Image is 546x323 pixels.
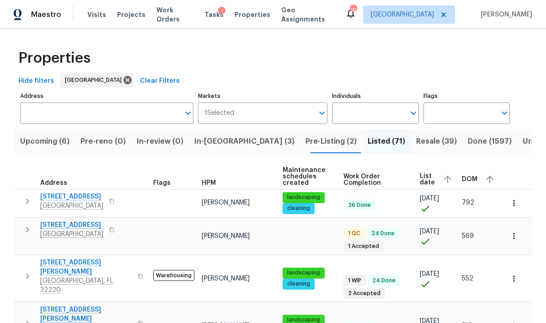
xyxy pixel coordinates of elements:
[420,173,435,186] span: List date
[462,233,474,239] span: 569
[136,73,183,90] button: Clear Filters
[305,135,357,148] span: Pre-Listing (2)
[15,73,58,90] button: Hide filters
[156,5,193,24] span: Work Orders
[20,93,193,99] label: Address
[368,135,405,148] span: Listed (71)
[235,10,270,19] span: Properties
[462,176,477,183] span: DOM
[18,54,91,63] span: Properties
[153,180,171,186] span: Flags
[344,290,384,297] span: 2 Accepted
[344,242,383,250] span: 1 Accepted
[202,199,250,206] span: [PERSON_NAME]
[140,75,180,87] span: Clear Filters
[350,5,356,15] div: 18
[283,167,328,186] span: Maintenance schedules created
[284,205,314,212] span: cleaning
[344,230,364,237] span: 1 QC
[202,180,216,186] span: HPM
[477,10,532,19] span: [PERSON_NAME]
[420,228,439,235] span: [DATE]
[344,277,365,285] span: 1 WIP
[65,75,125,85] span: [GEOGRAPHIC_DATA]
[420,195,439,202] span: [DATE]
[18,75,54,87] span: Hide filters
[137,135,183,148] span: In-review (0)
[218,7,225,16] div: 1
[332,93,418,99] label: Individuals
[284,269,324,277] span: landscaping
[60,73,134,87] div: [GEOGRAPHIC_DATA]
[343,173,404,186] span: Work Order Completion
[420,271,439,277] span: [DATE]
[344,201,375,209] span: 26 Done
[369,277,399,285] span: 24 Done
[117,10,145,19] span: Projects
[284,280,314,288] span: cleaning
[281,5,334,24] span: Geo Assignments
[423,93,510,99] label: Flags
[368,230,398,237] span: 24 Done
[202,233,250,239] span: [PERSON_NAME]
[182,107,194,119] button: Open
[20,135,70,148] span: Upcoming (6)
[498,107,511,119] button: Open
[87,10,106,19] span: Visits
[204,11,224,18] span: Tasks
[416,135,457,148] span: Resale (39)
[40,180,67,186] span: Address
[468,135,512,148] span: Done (1597)
[316,107,328,119] button: Open
[31,10,61,19] span: Maestro
[204,109,234,117] span: 1 Selected
[198,93,328,99] label: Markets
[462,199,474,206] span: 792
[407,107,420,119] button: Open
[202,275,250,282] span: [PERSON_NAME]
[80,135,126,148] span: Pre-reno (0)
[153,270,194,281] span: Warehousing
[284,194,324,201] span: landscaping
[462,275,473,282] span: 552
[371,10,434,19] span: [GEOGRAPHIC_DATA]
[194,135,294,148] span: In-[GEOGRAPHIC_DATA] (3)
